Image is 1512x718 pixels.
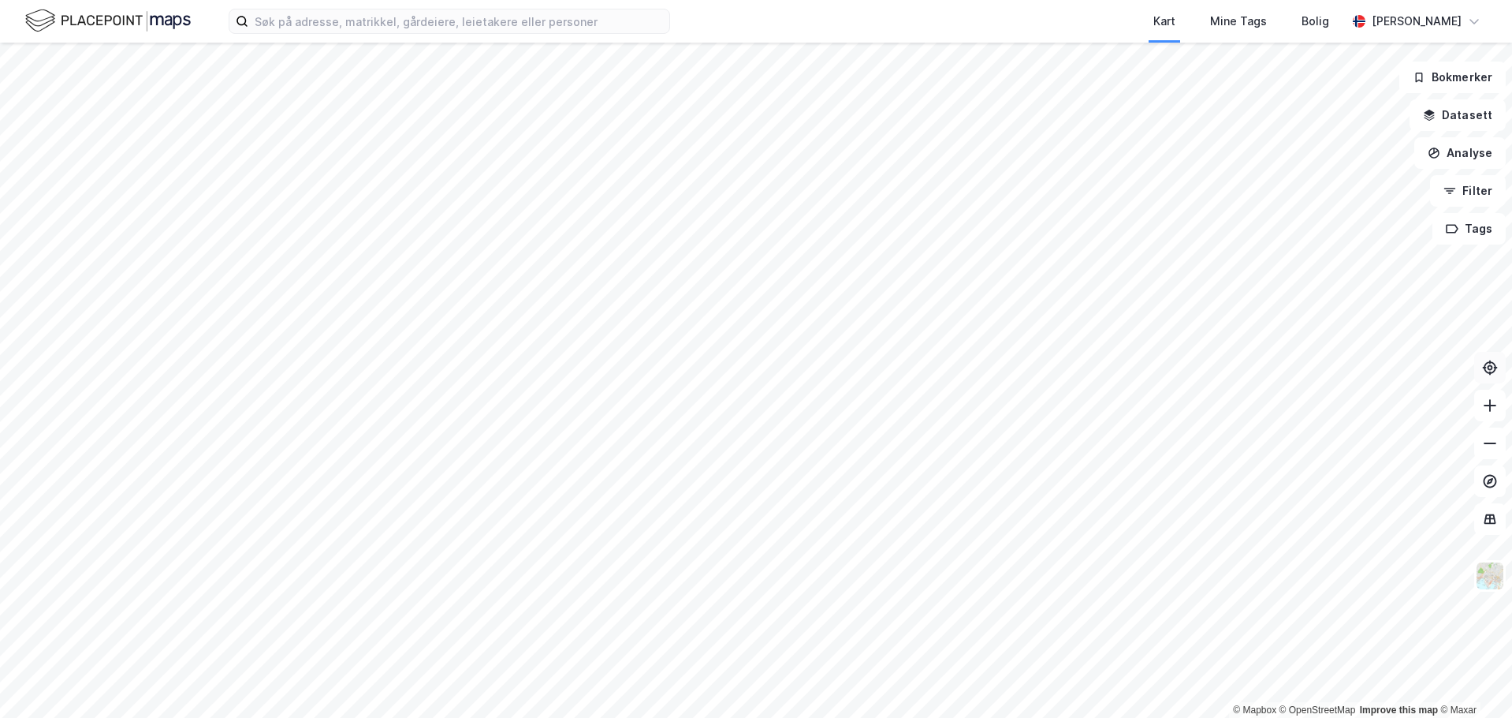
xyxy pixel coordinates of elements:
[1399,62,1506,93] button: Bokmerker
[1475,561,1505,591] img: Z
[248,9,669,33] input: Søk på adresse, matrikkel, gårdeiere, leietakere eller personer
[1414,137,1506,169] button: Analyse
[1430,175,1506,207] button: Filter
[1302,12,1329,31] div: Bolig
[1233,705,1276,716] a: Mapbox
[1210,12,1267,31] div: Mine Tags
[1360,705,1438,716] a: Improve this map
[1372,12,1462,31] div: [PERSON_NAME]
[1432,213,1506,245] button: Tags
[1410,99,1506,131] button: Datasett
[1153,12,1175,31] div: Kart
[1433,642,1512,718] div: Kontrollprogram for chat
[25,7,191,35] img: logo.f888ab2527a4732fd821a326f86c7f29.svg
[1279,705,1356,716] a: OpenStreetMap
[1433,642,1512,718] iframe: Chat Widget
